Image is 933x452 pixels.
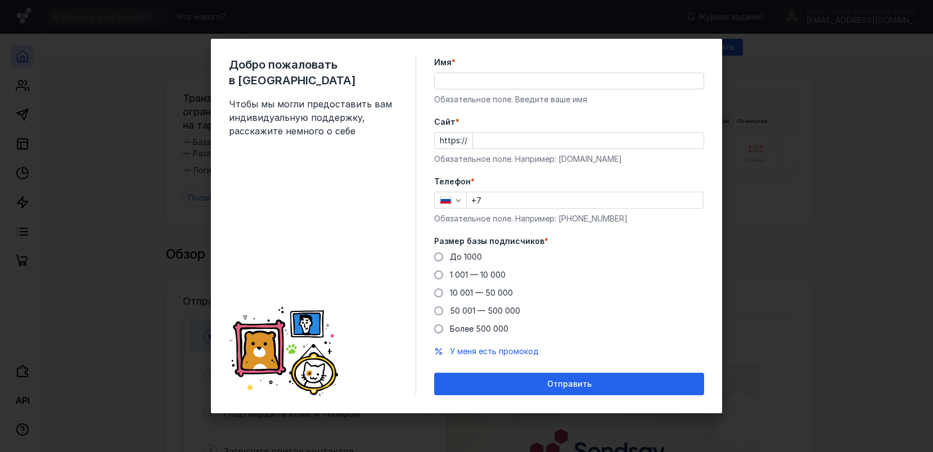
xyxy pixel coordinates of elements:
div: Обязательное поле. Например: [PHONE_NUMBER] [434,213,704,224]
span: Cайт [434,116,456,128]
span: Добро пожаловать в [GEOGRAPHIC_DATA] [229,57,398,88]
span: 50 001 — 500 000 [450,306,520,315]
button: Отправить [434,373,704,395]
button: У меня есть промокод [450,346,539,357]
div: Обязательное поле. Например: [DOMAIN_NAME] [434,153,704,165]
span: Размер базы подписчиков [434,236,544,247]
span: 10 001 — 50 000 [450,288,513,297]
span: Телефон [434,176,471,187]
span: Отправить [547,379,592,389]
span: До 1000 [450,252,482,261]
span: У меня есть промокод [450,346,539,356]
span: 1 001 — 10 000 [450,270,506,279]
span: Чтобы мы могли предоставить вам индивидуальную поддержку, расскажите немного о себе [229,97,398,138]
span: Более 500 000 [450,324,508,333]
div: Обязательное поле. Введите ваше имя [434,94,704,105]
span: Имя [434,57,452,68]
